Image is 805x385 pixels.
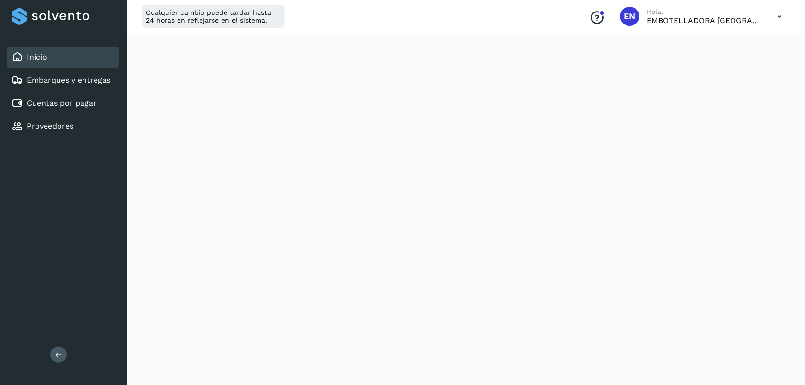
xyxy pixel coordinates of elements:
[647,8,762,16] p: Hola,
[27,52,47,61] a: Inicio
[27,121,73,131] a: Proveedores
[7,116,119,137] div: Proveedores
[142,5,285,28] div: Cualquier cambio puede tardar hasta 24 horas en reflejarse en el sistema.
[7,70,119,91] div: Embarques y entregas
[27,75,110,84] a: Embarques y entregas
[647,16,762,25] p: EMBOTELLADORA NIAGARA DE MEXICO
[7,93,119,114] div: Cuentas por pagar
[7,47,119,68] div: Inicio
[27,98,96,108] a: Cuentas por pagar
